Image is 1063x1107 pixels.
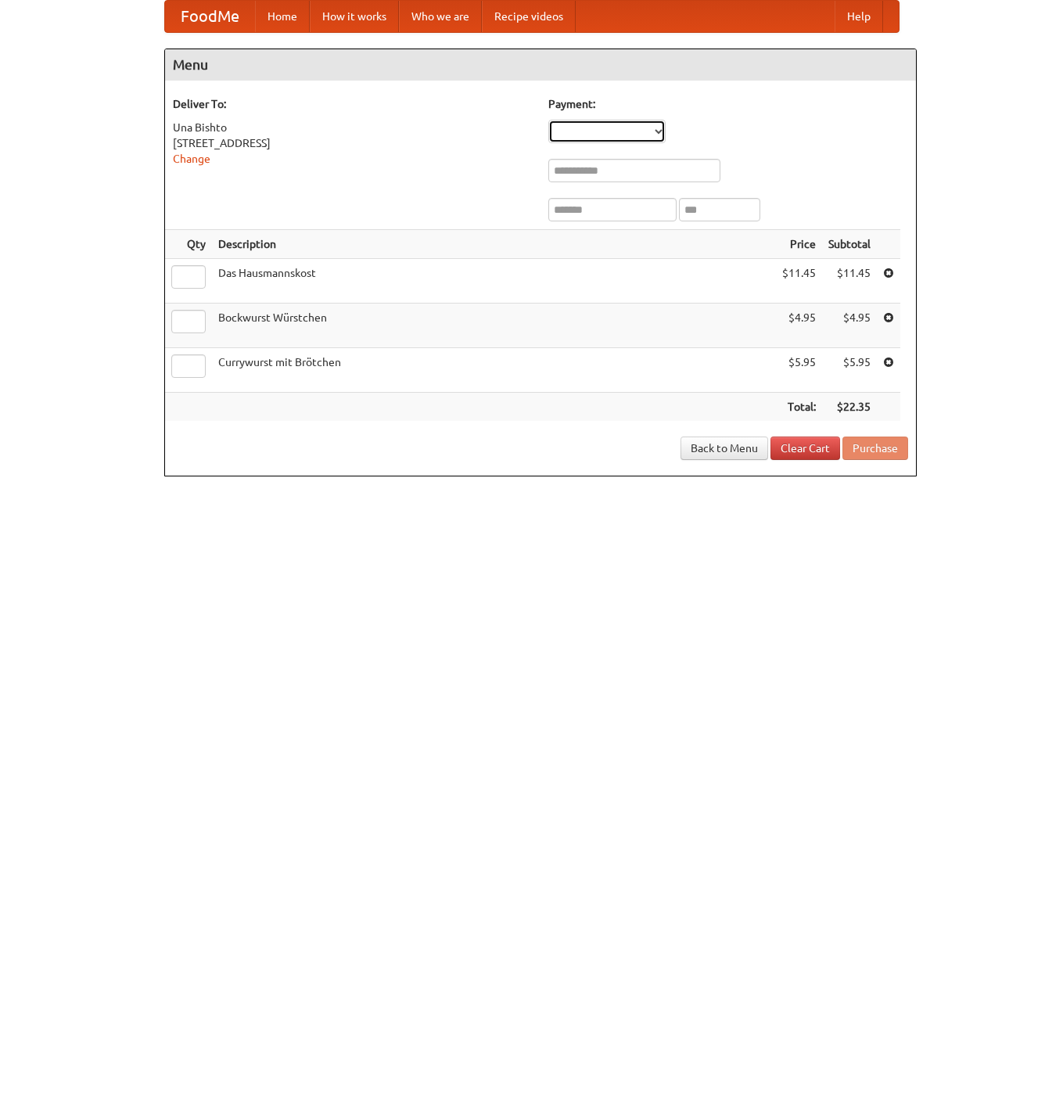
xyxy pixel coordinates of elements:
div: [STREET_ADDRESS] [173,135,533,151]
a: How it works [310,1,399,32]
a: Clear Cart [770,437,840,460]
a: Who we are [399,1,482,32]
h5: Deliver To: [173,96,533,112]
th: $22.35 [822,393,877,422]
h5: Payment: [548,96,908,112]
td: Bockwurst Würstchen [212,304,776,348]
div: Una Bishto [173,120,533,135]
a: Home [255,1,310,32]
a: Change [173,153,210,165]
th: Description [212,230,776,259]
a: Help [835,1,883,32]
td: $11.45 [822,259,877,304]
td: $4.95 [822,304,877,348]
a: Recipe videos [482,1,576,32]
th: Qty [165,230,212,259]
th: Subtotal [822,230,877,259]
h4: Menu [165,49,916,81]
th: Price [776,230,822,259]
td: $11.45 [776,259,822,304]
td: $4.95 [776,304,822,348]
td: $5.95 [822,348,877,393]
a: FoodMe [165,1,255,32]
a: Back to Menu [681,437,768,460]
td: $5.95 [776,348,822,393]
th: Total: [776,393,822,422]
td: Currywurst mit Brötchen [212,348,776,393]
button: Purchase [842,437,908,460]
td: Das Hausmannskost [212,259,776,304]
